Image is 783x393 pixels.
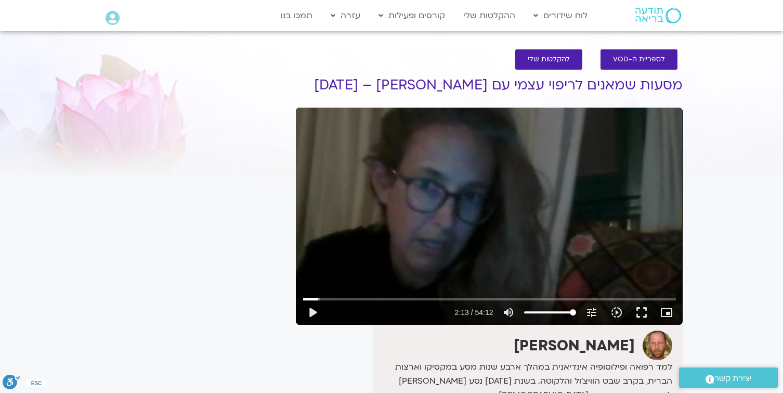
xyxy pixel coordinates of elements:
a: קורסים ופעילות [373,6,450,25]
a: ההקלטות שלי [458,6,520,25]
a: להקלטות שלי [515,49,582,70]
span: לספריית ה-VOD [613,56,665,63]
a: לוח שידורים [528,6,593,25]
img: תודעה בריאה [635,8,681,23]
span: יצירת קשר [714,372,752,386]
a: יצירת קשר [679,368,778,388]
a: לספריית ה-VOD [601,49,677,70]
a: עזרה [325,6,366,25]
img: תומר פיין [643,331,672,360]
span: להקלטות שלי [528,56,570,63]
h1: מסעות שמאנים לריפוי עצמי עם [PERSON_NAME] – [DATE] [296,77,683,93]
a: תמכו בנו [275,6,318,25]
strong: [PERSON_NAME] [514,336,635,356]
